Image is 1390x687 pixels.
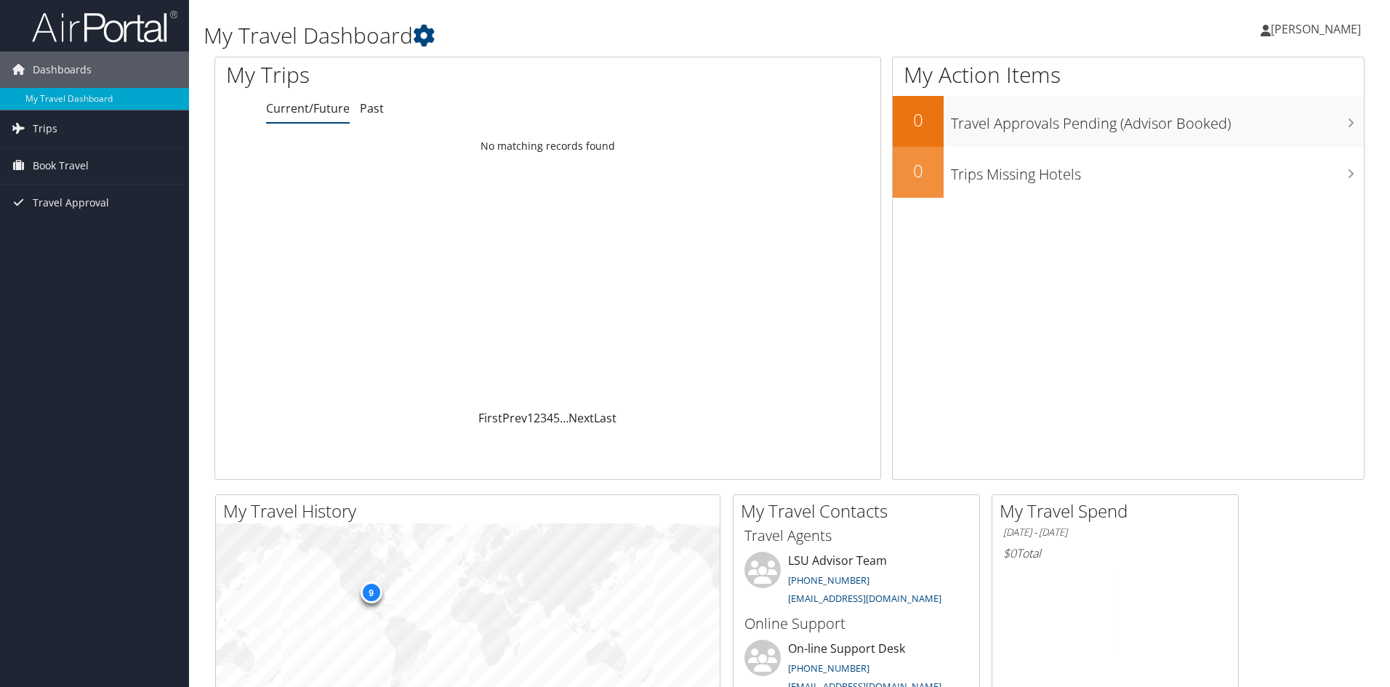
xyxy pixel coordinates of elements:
a: 0Travel Approvals Pending (Advisor Booked) [893,96,1364,147]
span: Travel Approval [33,185,109,221]
li: LSU Advisor Team [737,552,976,611]
h6: [DATE] - [DATE] [1003,526,1227,539]
h3: Trips Missing Hotels [951,157,1364,185]
a: [PERSON_NAME] [1261,7,1375,51]
h2: 0 [893,158,944,183]
a: [EMAIL_ADDRESS][DOMAIN_NAME] [788,592,941,605]
span: [PERSON_NAME] [1271,21,1361,37]
h2: 0 [893,108,944,132]
a: Past [360,100,384,116]
a: 1 [527,410,534,426]
h6: Total [1003,545,1227,561]
td: No matching records found [215,133,880,159]
a: [PHONE_NUMBER] [788,574,869,587]
h3: Travel Agents [744,526,968,546]
a: 3 [540,410,547,426]
span: … [560,410,569,426]
h2: My Travel Spend [1000,499,1238,523]
div: 9 [360,582,382,603]
span: Book Travel [33,148,89,184]
img: airportal-logo.png [32,9,177,44]
a: Prev [502,410,527,426]
a: Last [594,410,616,426]
h2: My Travel History [223,499,720,523]
a: 2 [534,410,540,426]
h2: My Travel Contacts [741,499,979,523]
a: 0Trips Missing Hotels [893,147,1364,198]
a: Current/Future [266,100,350,116]
a: 5 [553,410,560,426]
h1: My Trips [226,60,592,90]
span: Trips [33,111,57,147]
h3: Travel Approvals Pending (Advisor Booked) [951,106,1364,134]
a: Next [569,410,594,426]
a: [PHONE_NUMBER] [788,662,869,675]
a: First [478,410,502,426]
a: 4 [547,410,553,426]
span: Dashboards [33,52,92,88]
h1: My Action Items [893,60,1364,90]
h1: My Travel Dashboard [204,20,985,51]
h3: Online Support [744,614,968,634]
span: $0 [1003,545,1016,561]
